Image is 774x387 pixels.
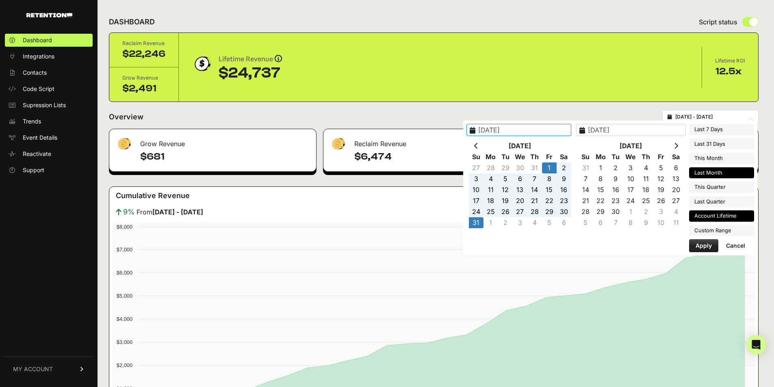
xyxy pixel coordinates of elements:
[527,195,542,206] td: 21
[689,138,754,150] li: Last 31 Days
[469,195,483,206] td: 17
[593,173,608,184] td: 8
[638,151,653,162] th: Th
[608,217,623,228] td: 7
[720,239,752,252] button: Cancel
[498,162,513,173] td: 29
[578,217,593,228] td: 5
[668,151,683,162] th: Sa
[5,82,93,95] a: Code Script
[117,316,132,322] text: $4,000
[557,162,571,173] td: 2
[5,131,93,144] a: Event Details
[140,150,310,163] h4: $681
[26,13,72,17] img: Retention.com
[653,206,668,217] td: 3
[527,151,542,162] th: Th
[653,184,668,195] td: 19
[653,173,668,184] td: 12
[122,74,165,82] div: Grow Revenue
[593,162,608,173] td: 1
[668,162,683,173] td: 6
[116,190,190,201] h3: Cumulative Revenue
[608,195,623,206] td: 23
[668,173,683,184] td: 13
[117,362,132,368] text: $2,000
[746,335,766,355] div: Open Intercom Messenger
[23,52,54,61] span: Integrations
[469,184,483,195] td: 10
[513,217,527,228] td: 3
[513,195,527,206] td: 20
[557,217,571,228] td: 6
[527,173,542,184] td: 7
[513,206,527,217] td: 27
[483,195,498,206] td: 18
[152,208,203,216] strong: [DATE] - [DATE]
[623,206,638,217] td: 1
[715,65,745,78] div: 12.5x
[513,173,527,184] td: 6
[109,129,316,154] div: Grow Revenue
[668,217,683,228] td: 11
[122,39,165,48] div: Reclaim Revenue
[653,217,668,228] td: 10
[593,206,608,217] td: 29
[542,217,557,228] td: 5
[122,48,165,61] div: $22,246
[699,17,737,27] span: Script status
[469,151,483,162] th: Su
[498,184,513,195] td: 12
[689,210,754,222] li: Account Lifetime
[542,195,557,206] td: 22
[608,151,623,162] th: Tu
[668,206,683,217] td: 4
[653,195,668,206] td: 26
[23,134,57,142] span: Event Details
[542,151,557,162] th: Fr
[5,50,93,63] a: Integrations
[623,162,638,173] td: 3
[623,195,638,206] td: 24
[5,34,93,47] a: Dashboard
[483,162,498,173] td: 28
[23,69,47,77] span: Contacts
[483,217,498,228] td: 1
[638,195,653,206] td: 25
[23,150,51,158] span: Reactivate
[192,54,212,74] img: dollar-coin-05c43ed7efb7bc0c12610022525b4bbbb207c7efeef5aecc26f025e68dcafac9.png
[542,162,557,173] td: 1
[469,173,483,184] td: 3
[483,173,498,184] td: 4
[653,151,668,162] th: Fr
[689,239,718,252] button: Apply
[109,111,143,123] h2: Overview
[498,195,513,206] td: 19
[623,217,638,228] td: 8
[498,206,513,217] td: 26
[578,206,593,217] td: 28
[123,206,135,218] span: 9%
[578,162,593,173] td: 31
[715,57,745,65] div: Lifetime ROI
[23,166,44,174] span: Support
[117,293,132,299] text: $5,000
[623,151,638,162] th: We
[593,141,669,151] th: [DATE]
[498,173,513,184] td: 5
[689,182,754,193] li: This Quarter
[23,117,41,125] span: Trends
[689,196,754,208] li: Last Quarter
[219,54,282,65] div: Lifetime Revenue
[513,151,527,162] th: We
[137,207,203,217] span: From
[330,136,346,152] img: fa-dollar-13500eef13a19c4ab2b9ed9ad552e47b0d9fc28b02b83b90ba0e00f96d6372e9.png
[557,195,571,206] td: 23
[109,16,155,28] h2: DASHBOARD
[527,217,542,228] td: 4
[117,270,132,276] text: $6,000
[527,162,542,173] td: 31
[638,217,653,228] td: 9
[593,151,608,162] th: Mo
[623,184,638,195] td: 17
